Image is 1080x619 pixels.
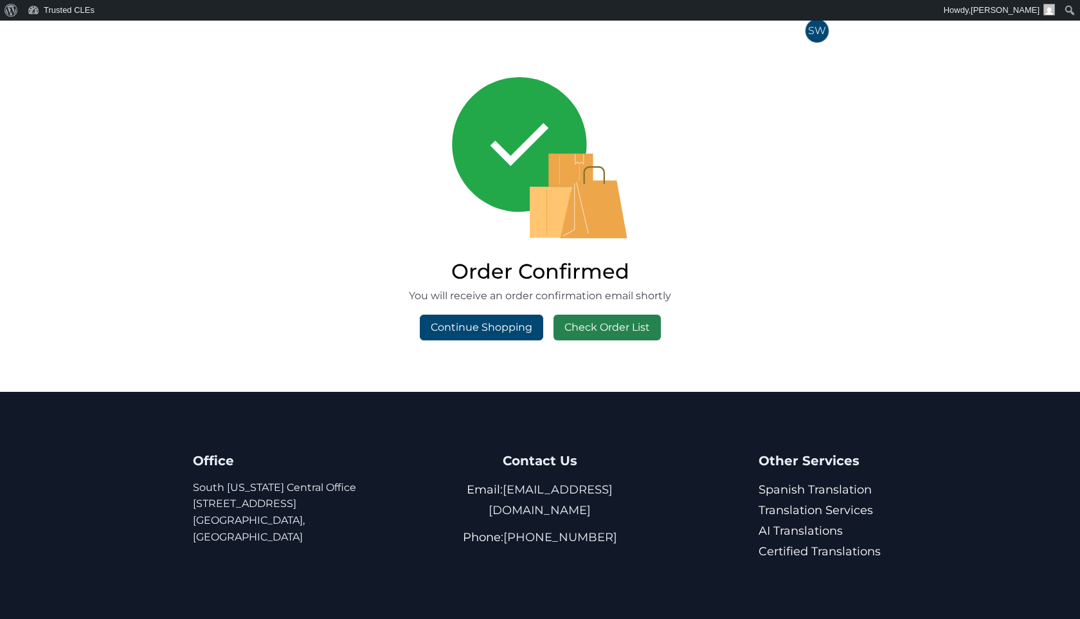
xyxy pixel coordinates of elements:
a: Certified Translations [759,544,881,559]
a: AI Translations [759,524,843,538]
a: Courses [482,21,530,40]
span: [PERSON_NAME] [971,5,1039,15]
a: States [549,21,588,40]
h4: Other Services [759,450,887,472]
a: Faculty [607,21,651,40]
h2: Order Confirmed [409,255,671,288]
p: You will receive an order confirmation email shortly [409,288,671,304]
a: Translation Services [759,503,873,517]
p: Phone: [435,527,645,548]
a: Continue Shopping [420,315,543,340]
span: SW [806,19,829,42]
img: Trusted CLEs [148,21,301,41]
a: [PHONE_NUMBER] [503,530,617,544]
h4: Contact Us [435,450,645,472]
a: Home [424,21,463,40]
a: [EMAIL_ADDRESS][DOMAIN_NAME] [489,483,613,517]
p: Email: [435,479,645,521]
a: Check Order List [553,315,661,340]
span: [PERSON_NAME] [833,22,932,39]
a: South [US_STATE] Central Office[STREET_ADDRESS][GEOGRAPHIC_DATA], [GEOGRAPHIC_DATA] [193,481,356,543]
h4: Office [193,450,403,472]
a: Spanish Translation [759,483,872,497]
img: order confirmed [448,72,632,245]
